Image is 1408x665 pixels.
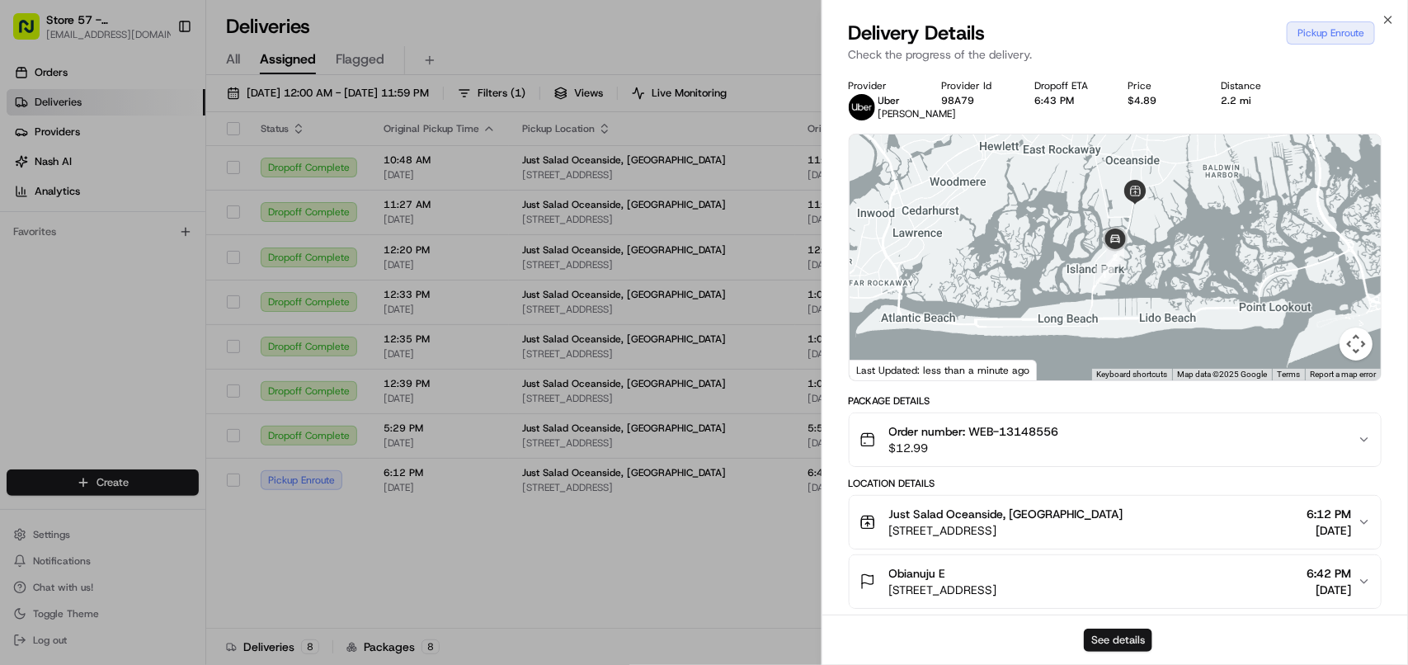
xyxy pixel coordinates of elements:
span: Obianuju E [889,565,946,582]
div: Start new chat [56,158,271,174]
span: Delivery Details [849,20,986,46]
div: 1 [1095,266,1114,284]
div: $4.89 [1128,94,1195,107]
span: [DATE] [1307,582,1351,598]
span: [STREET_ADDRESS] [889,522,1123,539]
span: [PERSON_NAME] [878,107,957,120]
img: Google [854,359,908,380]
a: Terms (opens in new tab) [1277,370,1300,379]
span: Uber [878,94,901,107]
div: 2 [1106,248,1124,266]
a: Open this area in Google Maps (opens a new window) [854,359,908,380]
span: $12.99 [889,440,1059,456]
span: Order number: WEB-13148556 [889,423,1059,440]
div: Distance [1222,79,1288,92]
div: Provider Id [942,79,1009,92]
p: Check the progress of the delivery. [849,46,1382,63]
div: 💻 [139,241,153,254]
div: 2.2 mi [1222,94,1288,107]
button: Start new chat [280,163,300,182]
button: Just Salad Oceanside, [GEOGRAPHIC_DATA][STREET_ADDRESS]6:12 PM[DATE] [850,496,1381,549]
span: [DATE] [1307,522,1351,539]
button: Obianuju E[STREET_ADDRESS]6:42 PM[DATE] [850,555,1381,608]
button: See details [1084,629,1152,652]
div: Location Details [849,477,1382,490]
div: Dropoff ETA [1035,79,1102,92]
input: Clear [43,106,272,124]
button: 98A79 [942,94,975,107]
a: Powered byPylon [116,279,200,292]
div: Last Updated: less than a minute ago [850,360,1037,380]
div: Provider [849,79,916,92]
a: 📗Knowledge Base [10,233,133,262]
span: Just Salad Oceanside, [GEOGRAPHIC_DATA] [889,506,1123,522]
button: Order number: WEB-13148556$12.99 [850,413,1381,466]
div: We're available if you need us! [56,174,209,187]
a: 💻API Documentation [133,233,271,262]
img: Nash [16,17,49,50]
div: 📗 [16,241,30,254]
p: Welcome 👋 [16,66,300,92]
span: 6:12 PM [1307,506,1351,522]
img: uber-new-logo.jpeg [849,94,875,120]
div: 6:43 PM [1035,94,1102,107]
div: Price [1128,79,1195,92]
span: API Documentation [156,239,265,256]
span: Map data ©2025 Google [1177,370,1267,379]
a: Report a map error [1310,370,1376,379]
img: 1736555255976-a54dd68f-1ca7-489b-9aae-adbdc363a1c4 [16,158,46,187]
span: 6:42 PM [1307,565,1351,582]
span: Pylon [164,280,200,292]
button: Keyboard shortcuts [1096,369,1167,380]
button: Map camera controls [1340,328,1373,361]
div: Package Details [849,394,1382,408]
span: [STREET_ADDRESS] [889,582,997,598]
span: Knowledge Base [33,239,126,256]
